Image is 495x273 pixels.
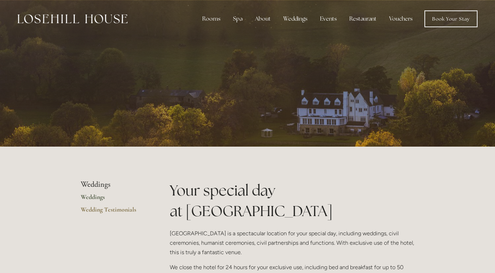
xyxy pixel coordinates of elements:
h1: Your special day at [GEOGRAPHIC_DATA] [170,180,415,221]
div: About [249,12,276,26]
a: Weddings [81,193,147,206]
a: Book Your Stay [424,10,478,27]
div: Restaurant [344,12,382,26]
div: Weddings [278,12,313,26]
li: Weddings [81,180,147,189]
img: Losehill House [17,14,128,23]
a: Wedding Testimonials [81,206,147,218]
a: Vouchers [384,12,418,26]
div: Events [314,12,342,26]
p: [GEOGRAPHIC_DATA] is a spectacular location for your special day, including weddings, civil cerem... [170,229,415,257]
div: Rooms [197,12,226,26]
div: Spa [227,12,248,26]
